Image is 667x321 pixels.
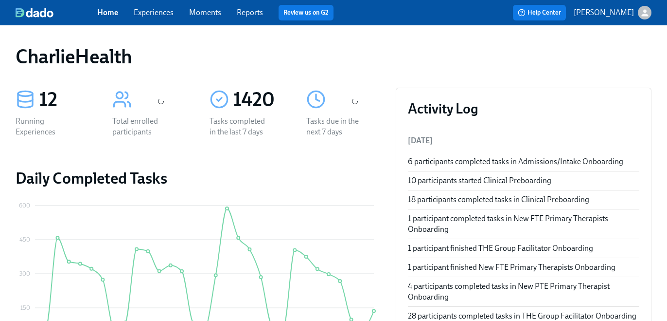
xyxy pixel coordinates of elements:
tspan: 150 [20,304,30,311]
button: Review us on G2 [279,5,333,20]
div: 6 participants completed tasks in Admissions/Intake Onboarding [408,156,639,167]
h2: Daily Completed Tasks [16,169,380,188]
span: Help Center [518,8,561,18]
a: Home [97,8,118,17]
button: [PERSON_NAME] [574,6,651,19]
div: 12 [39,88,89,112]
a: Moments [189,8,221,17]
button: Help Center [513,5,566,20]
div: 10 participants started Clinical Preboarding [408,175,639,186]
div: Running Experiences [16,116,78,137]
div: Tasks completed in the last 7 days [210,116,272,137]
a: Experiences [134,8,174,17]
div: 18 participants completed tasks in Clinical Preboarding [408,194,639,205]
tspan: 300 [19,270,30,277]
h1: CharlieHealth [16,45,132,68]
tspan: 600 [19,202,30,209]
div: Tasks due in the next 7 days [306,116,369,137]
a: Reports [237,8,263,17]
div: Total enrolled participants [112,116,175,137]
div: 4 participants completed tasks in New PTE Primary Therapist Onboarding [408,281,639,302]
tspan: 450 [19,236,30,243]
p: [PERSON_NAME] [574,7,634,18]
div: 1 participant finished New FTE Primary Therapists Onboarding [408,262,639,273]
a: dado [16,8,97,18]
h3: Activity Log [408,100,639,117]
div: 1 participant completed tasks in New FTE Primary Therapists Onboarding [408,213,639,235]
span: [DATE] [408,136,433,145]
a: Review us on G2 [283,8,329,18]
div: 1 participant finished THE Group Facilitator Onboarding [408,243,639,254]
div: 1420 [233,88,283,112]
img: dado [16,8,53,18]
